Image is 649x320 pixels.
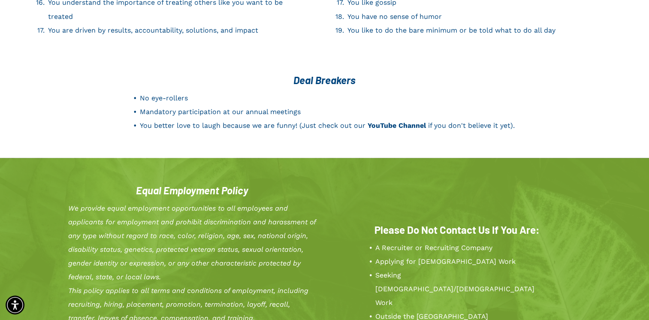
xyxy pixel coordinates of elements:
[136,184,248,196] span: Equal Employment Policy
[140,107,301,115] span: Mandatory participation at our annual meetings
[347,26,555,34] span: You like to do the bare minimum or be told what to do all day
[375,257,516,265] span: Applying for [DEMOGRAPHIC_DATA] Work
[374,223,540,235] span: Please Do Not Contact Us If You Are:
[68,204,316,281] span: We provide equal employment opportunities to all employees and applicants for employment and proh...
[140,94,188,102] span: No eye-rollers
[375,312,488,320] span: Outside the [GEOGRAPHIC_DATA]
[140,121,365,129] span: You better love to laugh because we are funny! (Just check out our
[48,26,258,34] span: You are driven by results, accountability, solutions, and impact
[6,296,24,314] div: Accessibility Menu
[293,73,356,86] span: Deal Breakers
[428,121,515,129] span: if you don't believe it yet).
[375,271,534,306] span: Seeking [DEMOGRAPHIC_DATA]/[DEMOGRAPHIC_DATA] Work
[347,12,442,20] span: You have no sense of humor
[375,243,492,251] span: A Recruiter or Recruiting Company
[368,121,426,129] span: YouTube Channel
